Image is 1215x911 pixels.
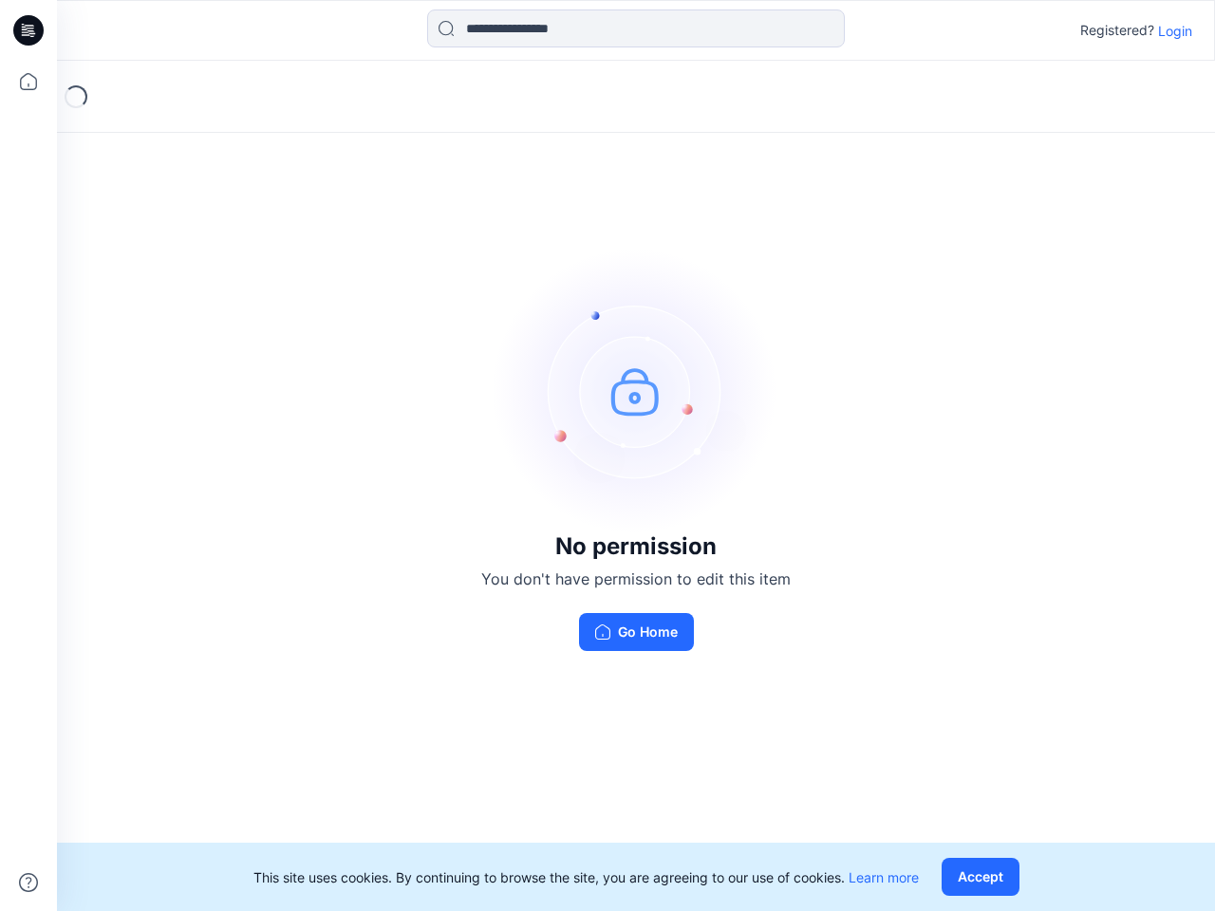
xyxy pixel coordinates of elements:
[942,858,1019,896] button: Accept
[481,567,791,590] p: You don't have permission to edit this item
[1080,19,1154,42] p: Registered?
[849,869,919,885] a: Learn more
[579,613,694,651] button: Go Home
[1158,21,1192,41] p: Login
[481,533,791,560] h3: No permission
[494,249,778,533] img: no-perm.svg
[253,867,919,887] p: This site uses cookies. By continuing to browse the site, you are agreeing to our use of cookies.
